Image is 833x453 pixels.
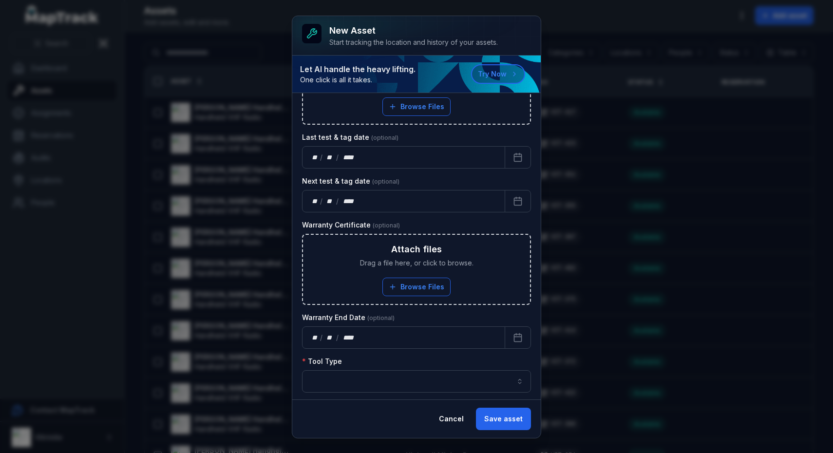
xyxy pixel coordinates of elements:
[391,243,442,256] h3: Attach files
[382,278,451,296] button: Browse Files
[302,132,398,142] label: Last test & tag date
[505,190,531,212] button: Calendar
[320,333,323,342] div: /
[360,258,473,268] span: Drag a file here, or click to browse.
[340,333,358,342] div: year,
[310,196,320,206] div: day,
[340,196,358,206] div: year,
[302,220,400,230] label: Warranty Certificate
[431,408,472,430] button: Cancel
[505,146,531,169] button: Calendar
[302,313,395,322] label: Warranty End Date
[471,64,525,84] button: Try Now
[382,97,451,116] button: Browse Files
[302,357,342,366] label: Tool Type
[320,152,323,162] div: /
[323,333,337,342] div: month,
[336,333,340,342] div: /
[323,152,337,162] div: month,
[300,75,416,85] span: One click is all it takes.
[336,196,340,206] div: /
[329,38,498,47] div: Start tracking the location and history of your assets.
[329,24,498,38] h3: New asset
[310,333,320,342] div: day,
[323,196,337,206] div: month,
[310,152,320,162] div: day,
[302,370,531,393] input: asset-add:cf[f53fc1a0-1094-482c-b36b-34fb7d9f113f]-label
[302,176,399,186] label: Next test & tag date
[476,408,531,430] button: Save asset
[505,326,531,349] button: Calendar
[340,152,358,162] div: year,
[300,63,416,75] strong: Let AI handle the heavy lifting.
[320,196,323,206] div: /
[336,152,340,162] div: /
